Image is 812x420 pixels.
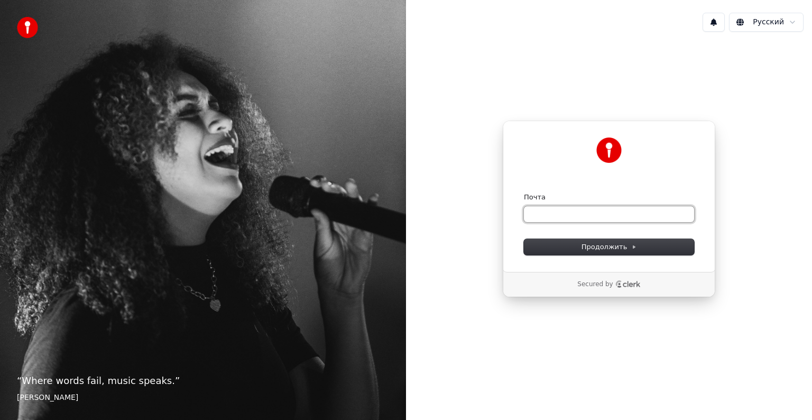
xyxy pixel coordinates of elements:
button: Продолжить [524,239,694,255]
a: Clerk logo [615,280,641,288]
p: “ Where words fail, music speaks. ” [17,373,389,388]
p: Secured by [577,280,613,289]
footer: [PERSON_NAME] [17,392,389,403]
label: Почта [524,193,546,202]
img: Youka [596,138,622,163]
span: Продолжить [582,242,637,252]
img: youka [17,17,38,38]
